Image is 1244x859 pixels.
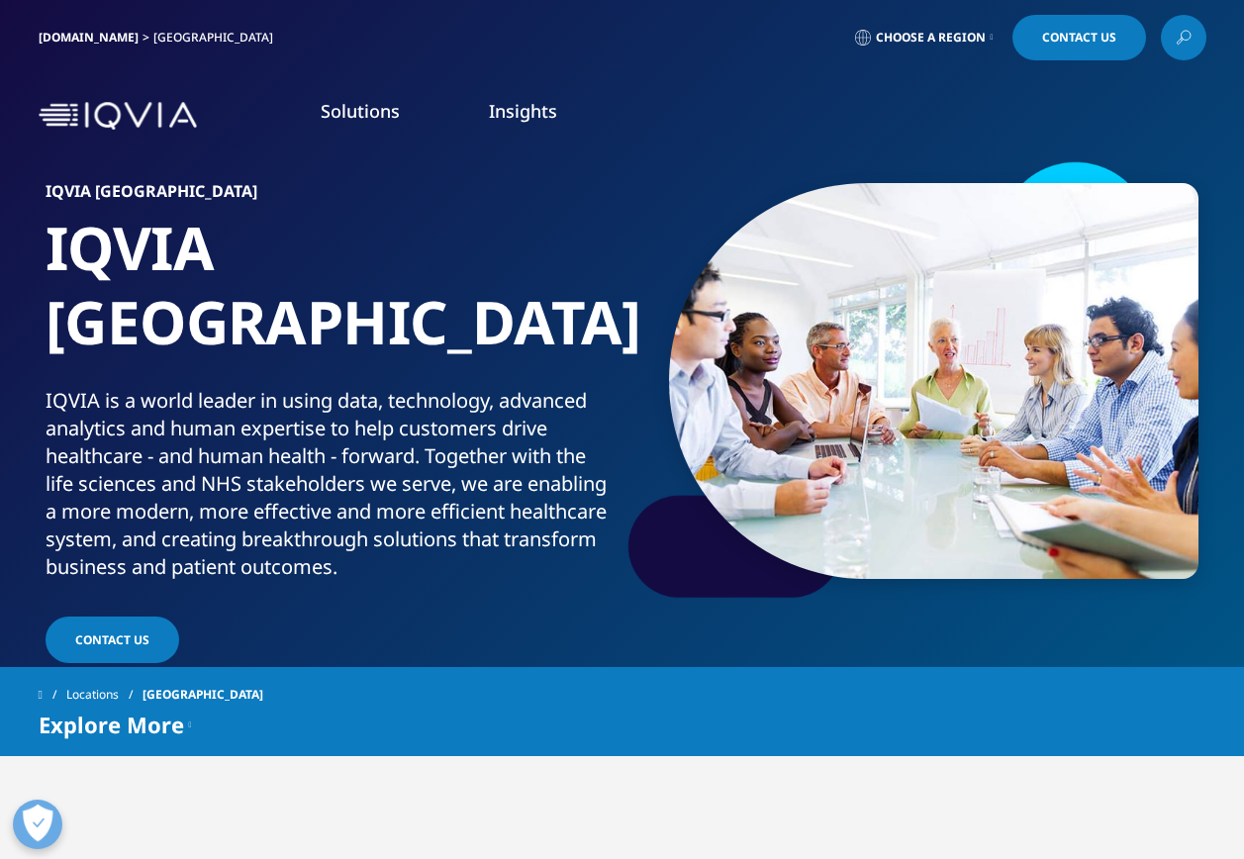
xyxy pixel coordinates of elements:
nav: Primary [205,69,1206,162]
a: Solutions [321,99,400,123]
span: Choose a Region [876,30,986,46]
h1: IQVIA [GEOGRAPHIC_DATA] [46,211,615,387]
div: [GEOGRAPHIC_DATA] [153,30,281,46]
img: IQVIA Healthcare Information Technology and Pharma Clinical Research Company [39,102,197,131]
span: [GEOGRAPHIC_DATA] [143,677,263,713]
a: [DOMAIN_NAME] [39,29,139,46]
span: Contact Us [1042,32,1116,44]
a: Insights [489,99,557,123]
a: Locations [66,677,143,713]
a: Contact Us [1012,15,1146,60]
a: Contact Us [46,617,179,663]
img: 361_team-collaborating-and-listening-to-ideas.jpg [669,183,1198,579]
div: IQVIA is a world leader in using data, technology, advanced analytics and human expertise to help... [46,387,615,581]
span: Explore More [39,713,184,736]
button: Open Preferences [13,800,62,849]
span: Contact Us [75,631,149,648]
h6: IQVIA [GEOGRAPHIC_DATA] [46,183,615,211]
